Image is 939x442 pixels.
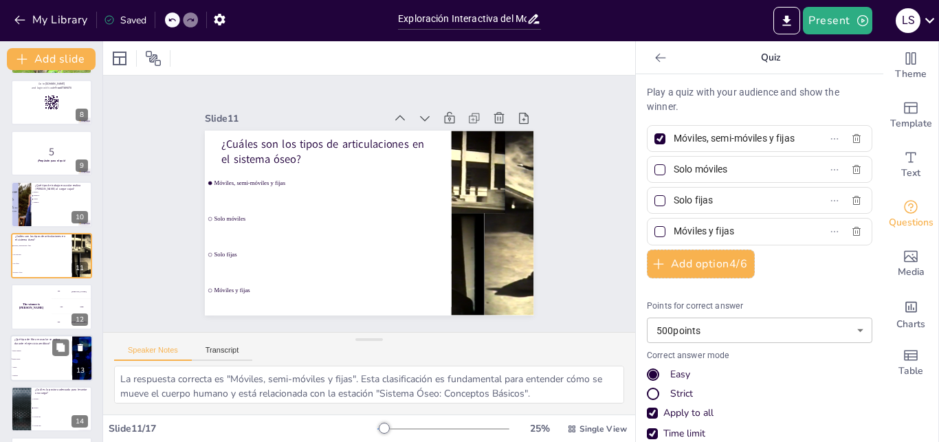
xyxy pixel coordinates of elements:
[45,82,65,85] strong: [DOMAIN_NAME]
[12,357,71,360] span: Fibras lentas
[883,140,938,190] div: Add text boxes
[34,198,71,199] span: Ambos
[7,48,96,70] button: Add slide
[663,427,705,441] div: Time limit
[13,272,71,273] span: Móviles y fijas
[34,425,91,426] span: Con un salto
[672,41,870,74] p: Quiz
[52,284,92,299] div: 100
[674,221,802,241] input: Option 4
[579,423,627,434] span: Single View
[883,338,938,388] div: Add a table
[72,339,89,355] button: Delete Slide
[225,136,432,259] span: Solo móviles
[34,191,71,192] span: Estático
[647,406,872,420] div: Apply to all
[208,167,414,290] span: Solo fijas
[647,368,872,382] div: Easy
[398,9,527,29] input: Insert title
[109,422,377,435] div: Slide 11 / 17
[104,14,146,27] div: Saved
[523,422,556,435] div: 25 %
[11,131,92,176] div: https://cdn.sendsteps.com/images/logo/sendsteps_logo_white.pnghttps://cdn.sendsteps.com/images/lo...
[35,388,88,395] p: ¿Cuál es la postura adecuada para levantar una carga?
[896,8,920,33] div: L S
[898,364,923,379] span: Table
[674,129,802,148] input: Option 1
[674,159,802,179] input: Option 2
[145,50,162,67] span: Position
[11,386,92,432] div: 14
[896,317,925,332] span: Charts
[895,67,927,82] span: Theme
[114,346,192,361] button: Speaker Notes
[71,262,88,274] div: 11
[896,7,920,34] button: L S
[12,375,71,377] span: Ninguna
[10,9,93,31] button: My Library
[670,368,690,382] div: Easy
[192,346,253,361] button: Transcript
[883,239,938,289] div: Add images, graphics, shapes or video
[266,42,429,144] div: Slide 11
[34,195,71,196] span: Dinámico
[114,366,624,404] textarea: La respuesta correcta es "Móviles, semi-móviles y fijas". Esta clasificación es fundamental para ...
[647,250,755,278] button: Add option4/6
[11,233,92,278] div: https://cdn.sendsteps.com/images/logo/sendsteps_logo_white.pnghttps://cdn.sendsteps.com/images/lo...
[34,407,91,408] span: Erguido
[71,313,88,326] div: 12
[647,318,872,343] div: 500 points
[15,234,68,242] p: ¿Cuáles son los tipos de articulaciones en el sistema óseo?
[11,80,92,125] div: https://cdn.sendsteps.com/images/logo/sendsteps_logo_white.pnghttps://cdn.sendsteps.com/images/lo...
[901,166,920,181] span: Text
[803,7,872,34] button: Present
[52,315,92,330] div: 300
[11,181,92,227] div: https://cdn.sendsteps.com/images/logo/sendsteps_logo_white.pnghttps://cdn.sendsteps.com/images/lo...
[647,427,872,441] div: Time limit
[35,183,88,190] p: ¿Qué tipo de trabajo muscular realiza [PERSON_NAME] al cargar cajas?
[12,366,71,368] span: Ambas
[889,215,934,230] span: Questions
[71,415,88,428] div: 14
[647,350,872,362] p: Correct answer mode
[674,190,802,210] input: Option 3
[14,338,68,345] p: ¿Qué tipo de fibra muscular se activa durante el ejercicio aeróbico?
[647,387,872,401] div: Strict
[883,289,938,338] div: Add charts and graphs
[190,198,396,321] span: Móviles y fijas
[647,85,872,114] p: Play a quiz with your audience and show the winner.
[10,335,93,382] div: https://cdn.sendsteps.com/images/logo/sendsteps_logo_white.pnghttps://cdn.sendsteps.com/images/lo...
[15,86,88,90] p: and login with code
[11,303,52,310] h4: The winner is [PERSON_NAME]
[80,306,83,308] div: Jaap
[13,245,71,246] span: Móviles, semi-móviles y fijas
[243,105,450,228] span: Móviles, semi-móviles y fijas
[72,364,89,377] div: 13
[52,299,92,314] div: 200
[890,116,932,131] span: Template
[76,159,88,172] div: 9
[12,349,71,351] span: Fibras rápidas
[883,91,938,140] div: Add ready made slides
[670,387,693,401] div: Strict
[34,399,91,400] span: Doblado
[34,416,91,417] span: Con un giro
[38,159,66,162] strong: ¡Prepárate para el quiz!
[663,406,714,420] div: Apply to all
[34,201,71,203] span: Ninguno
[15,82,88,86] p: Go to
[71,211,88,223] div: 10
[52,339,69,355] button: Duplicate Slide
[260,71,460,205] p: ¿Cuáles son los tipos de articulaciones en el sistema óseo?
[883,41,938,91] div: Change the overall theme
[647,300,872,313] p: Points for correct answer
[13,254,71,255] span: Solo móviles
[76,109,88,121] div: 8
[13,263,71,264] span: Solo fijas
[773,7,800,34] button: Export to PowerPoint
[883,190,938,239] div: Get real-time input from your audience
[898,265,925,280] span: Media
[15,144,88,159] p: 5
[109,47,131,69] div: Layout
[11,284,92,329] div: https://cdn.sendsteps.com/images/logo/sendsteps_logo_white.pnghttps://cdn.sendsteps.com/images/lo...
